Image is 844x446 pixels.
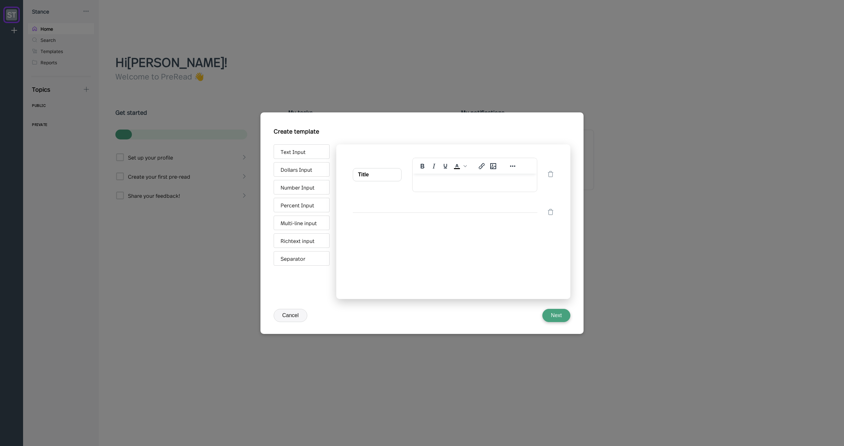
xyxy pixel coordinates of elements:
button: Reveal or hide additional toolbar items [507,162,518,171]
button: Italic [428,162,439,171]
div: Number Input [274,180,330,194]
div: Create template [274,124,319,134]
div: Text color Black [451,162,468,171]
button: Cancel [274,309,307,322]
button: Bold [417,162,428,171]
button: Insert/edit image [488,162,499,171]
button: Insert/edit link [476,162,487,171]
div: Dollars Input [274,162,330,177]
div: Multi-line input [274,216,330,230]
iframe: Rich Text Area [413,174,537,192]
div: Richtext input [274,233,330,248]
button: Underline [440,162,451,171]
button: Next [542,309,570,322]
div: Separator [274,251,330,266]
div: Text Input [274,144,330,159]
div: Percent Input [274,198,330,212]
